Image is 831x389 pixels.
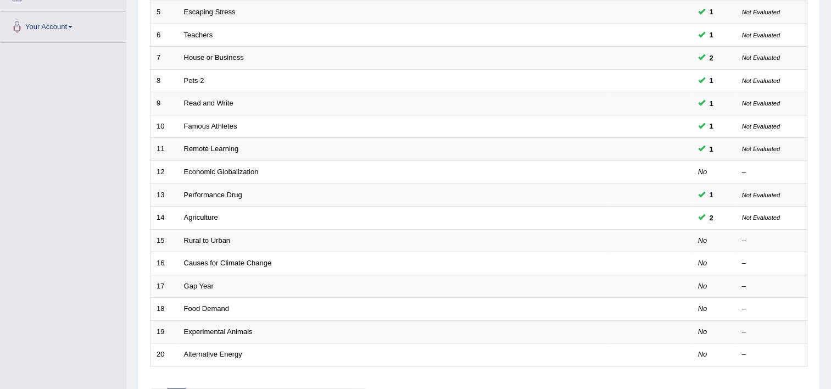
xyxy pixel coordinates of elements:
small: Not Evaluated [742,146,780,152]
small: Not Evaluated [742,32,780,38]
td: 15 [150,229,178,252]
div: – [742,167,801,177]
a: Alternative Energy [184,350,242,358]
span: You can still take this question [705,143,718,155]
div: – [742,349,801,360]
em: No [698,168,707,176]
small: Not Evaluated [742,192,780,198]
td: 16 [150,252,178,275]
a: Your Account [1,12,126,39]
span: You can still take this question [705,189,718,201]
span: You can still take this question [705,75,718,86]
a: House or Business [184,53,244,62]
td: 18 [150,298,178,321]
td: 7 [150,47,178,70]
small: Not Evaluated [742,100,780,107]
span: You can still take this question [705,29,718,41]
a: Food Demand [184,304,229,313]
em: No [698,304,707,313]
a: Remote Learning [184,145,239,153]
small: Not Evaluated [742,54,780,61]
a: Teachers [184,31,213,39]
td: 11 [150,138,178,161]
a: Gap Year [184,282,214,290]
em: No [698,236,707,244]
small: Not Evaluated [742,9,780,15]
a: Read and Write [184,99,233,107]
div: – [742,304,801,314]
a: Famous Athletes [184,122,237,130]
td: 13 [150,184,178,207]
td: 6 [150,24,178,47]
td: 14 [150,207,178,230]
a: Escaping Stress [184,8,236,16]
em: No [698,259,707,267]
td: 9 [150,92,178,115]
td: 20 [150,343,178,366]
td: 10 [150,115,178,138]
span: You can still take this question [705,98,718,109]
span: You can still take this question [705,6,718,18]
td: 12 [150,160,178,184]
a: Experimental Animals [184,327,253,336]
span: You can still take this question [705,52,718,64]
a: Agriculture [184,213,218,221]
em: No [698,350,707,358]
td: 19 [150,320,178,343]
div: – [742,281,801,292]
small: Not Evaluated [742,123,780,130]
a: Economic Globalization [184,168,259,176]
a: Pets 2 [184,76,204,85]
em: No [698,327,707,336]
a: Performance Drug [184,191,242,199]
div: – [742,236,801,246]
td: 5 [150,1,178,24]
td: 17 [150,275,178,298]
a: Causes for Climate Change [184,259,272,267]
div: – [742,327,801,337]
span: You can still take this question [705,212,718,224]
a: Rural to Urban [184,236,231,244]
em: No [698,282,707,290]
span: You can still take this question [705,120,718,132]
small: Not Evaluated [742,214,780,221]
div: – [742,258,801,269]
small: Not Evaluated [742,77,780,84]
td: 8 [150,69,178,92]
